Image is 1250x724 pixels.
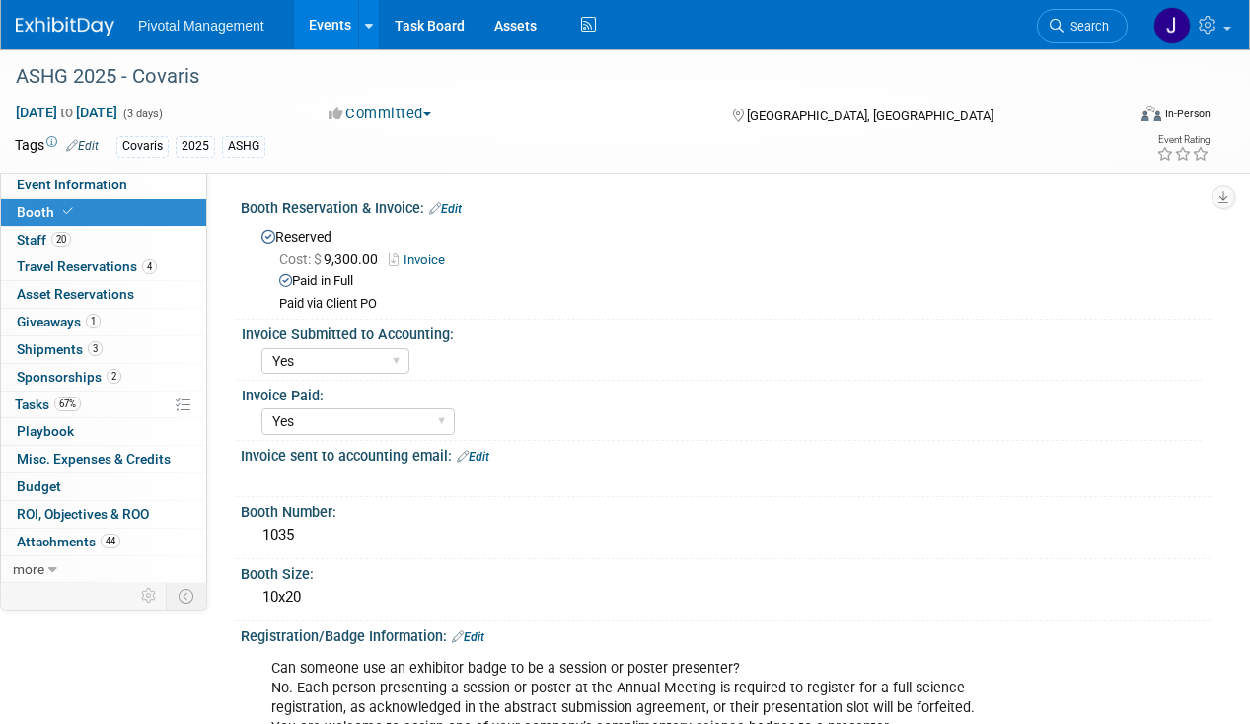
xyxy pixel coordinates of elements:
[17,314,101,329] span: Giveaways
[17,478,61,494] span: Budget
[1036,103,1211,132] div: Event Format
[88,341,103,356] span: 3
[1153,7,1191,44] img: Jessica Gatton
[256,222,1196,313] div: Reserved
[54,397,81,411] span: 67%
[1156,135,1210,145] div: Event Rating
[1,473,206,500] a: Budget
[17,286,134,302] span: Asset Reservations
[1141,106,1161,121] img: Format-Inperson.png
[279,272,1196,291] div: Paid in Full
[322,104,439,124] button: Committed
[116,136,169,157] div: Covaris
[17,341,103,357] span: Shipments
[1164,107,1211,121] div: In-Person
[1,309,206,335] a: Giveaways1
[15,135,99,158] td: Tags
[121,108,163,120] span: (3 days)
[279,252,386,267] span: 9,300.00
[132,583,167,609] td: Personalize Event Tab Strip
[1,501,206,528] a: ROI, Objectives & ROO
[1,227,206,253] a: Staff20
[57,105,76,120] span: to
[9,59,1109,95] div: ASHG 2025 - Covaris
[17,534,120,549] span: Attachments
[51,232,71,247] span: 20
[1,446,206,472] a: Misc. Expenses & Credits
[167,583,207,609] td: Toggle Event Tabs
[222,136,265,157] div: ASHG
[17,177,127,192] span: Event Information
[429,202,462,216] a: Edit
[1037,9,1128,43] a: Search
[256,520,1196,550] div: 1035
[241,193,1211,219] div: Booth Reservation & Invoice:
[1064,19,1109,34] span: Search
[15,104,118,121] span: [DATE] [DATE]
[16,17,114,36] img: ExhibitDay
[107,369,121,384] span: 2
[241,559,1211,584] div: Booth Size:
[66,139,99,153] a: Edit
[747,109,993,123] span: [GEOGRAPHIC_DATA], [GEOGRAPHIC_DATA]
[1,556,206,583] a: more
[256,582,1196,613] div: 10x20
[101,534,120,548] span: 44
[86,314,101,328] span: 1
[457,450,489,464] a: Edit
[138,18,264,34] span: Pivotal Management
[15,397,81,412] span: Tasks
[241,497,1211,522] div: Booth Number:
[241,441,1211,467] div: Invoice sent to accounting email:
[17,258,157,274] span: Travel Reservations
[1,336,206,363] a: Shipments3
[242,320,1202,344] div: Invoice Submitted to Accounting:
[1,364,206,391] a: Sponsorships2
[242,381,1202,405] div: Invoice Paid:
[1,253,206,280] a: Travel Reservations4
[176,136,215,157] div: 2025
[17,506,149,522] span: ROI, Objectives & ROO
[279,296,1196,313] div: Paid via Client PO
[17,451,171,467] span: Misc. Expenses & Credits
[142,259,157,274] span: 4
[63,206,73,217] i: Booth reservation complete
[17,423,74,439] span: Playbook
[17,232,71,248] span: Staff
[241,621,1211,647] div: Registration/Badge Information:
[1,529,206,555] a: Attachments44
[452,630,484,644] a: Edit
[1,199,206,226] a: Booth
[279,252,324,267] span: Cost: $
[1,172,206,198] a: Event Information
[389,253,455,267] a: Invoice
[17,204,77,220] span: Booth
[13,561,44,577] span: more
[1,392,206,418] a: Tasks67%
[1,418,206,445] a: Playbook
[1,281,206,308] a: Asset Reservations
[17,369,121,385] span: Sponsorships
